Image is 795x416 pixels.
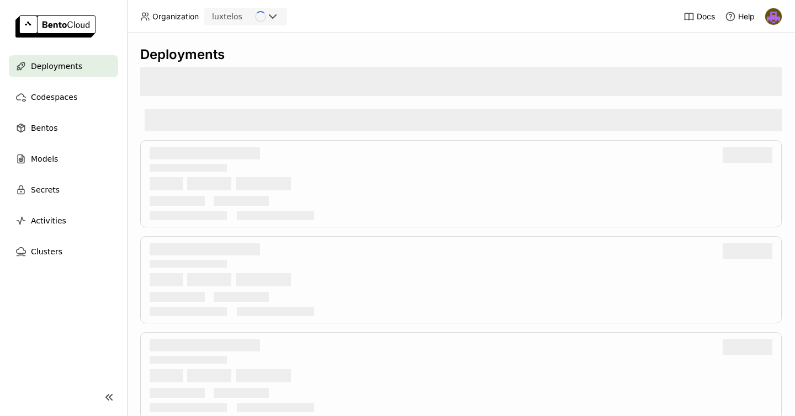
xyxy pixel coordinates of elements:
img: Akul Mathur [765,8,782,25]
div: luxtelos [212,11,242,22]
a: Bentos [9,117,118,139]
span: Organization [152,12,199,22]
div: Help [725,11,755,22]
input: Selected luxtelos. [243,12,245,23]
span: Help [738,12,755,22]
span: Docs [697,12,715,22]
span: Models [31,152,58,166]
img: logo [15,15,96,38]
a: Activities [9,210,118,232]
a: Docs [683,11,715,22]
div: Deployments [140,46,782,63]
span: Codespaces [31,90,77,104]
a: Secrets [9,179,118,201]
span: Activities [31,214,66,227]
span: Deployments [31,60,82,73]
a: Models [9,148,118,170]
span: Bentos [31,121,57,135]
span: Secrets [31,183,60,196]
a: Clusters [9,241,118,263]
span: Clusters [31,245,62,258]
